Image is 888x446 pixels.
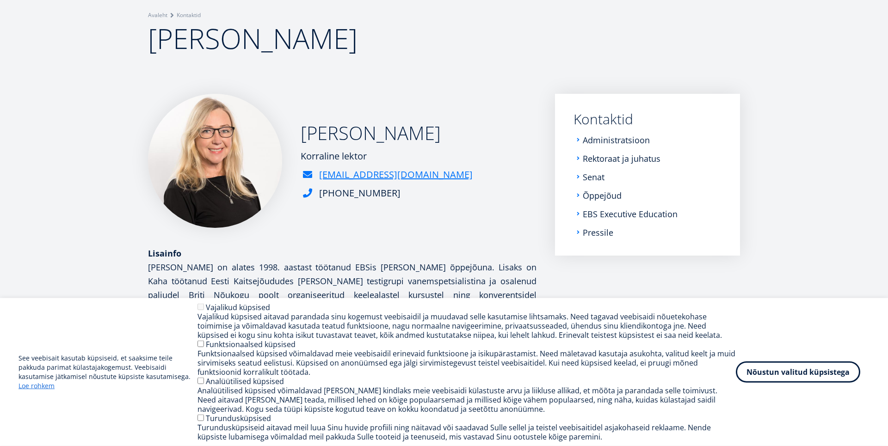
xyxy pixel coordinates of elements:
[583,191,622,200] a: Õppejõud
[197,312,736,340] div: Vajalikud küpsised aitavad parandada sinu kogemust veebisaidil ja muudavad selle kasutamise lihts...
[301,149,473,163] div: Korraline lektor
[148,94,282,228] img: Inga Kaha
[206,413,271,423] label: Turundusküpsised
[583,228,613,237] a: Pressile
[197,386,736,414] div: Analüütilised küpsised võimaldavad [PERSON_NAME] kindlaks meie veebisaidi külastuste arvu ja liik...
[736,361,860,383] button: Nõustun valitud küpsistega
[319,186,401,200] div: [PHONE_NUMBER]
[319,168,473,182] a: [EMAIL_ADDRESS][DOMAIN_NAME]
[583,209,678,219] a: EBS Executive Education
[301,122,473,145] h2: [PERSON_NAME]
[583,154,660,163] a: Rektoraat ja juhatus
[573,112,721,126] a: Kontaktid
[18,381,55,391] a: Loe rohkem
[177,11,201,20] a: Kontaktid
[206,339,296,349] label: Funktsionaalsed küpsised
[206,376,284,386] label: Analüütilised küpsised
[148,246,536,260] div: Lisainfo
[197,349,736,377] div: Funktsionaalsed küpsised võimaldavad meie veebisaidil erinevaid funktsioone ja isikupärastamist. ...
[18,354,197,391] p: See veebisait kasutab küpsiseid, et saaksime teile pakkuda parimat külastajakogemust. Veebisaidi ...
[197,423,736,441] div: Turundusküpsiseid aitavad meil luua Sinu huvide profiili ning näitavad või saadavad Sulle sellel ...
[583,172,604,182] a: Senat
[206,302,270,312] label: Vajalikud küpsised
[148,19,358,57] span: [PERSON_NAME]
[148,11,167,20] a: Avaleht
[583,135,650,145] a: Administratsioon
[148,260,536,371] p: [PERSON_NAME] on alates 1998. aastast töötanud EBSis [PERSON_NAME] õppejõuna. Lisaks on Kaha tööt...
